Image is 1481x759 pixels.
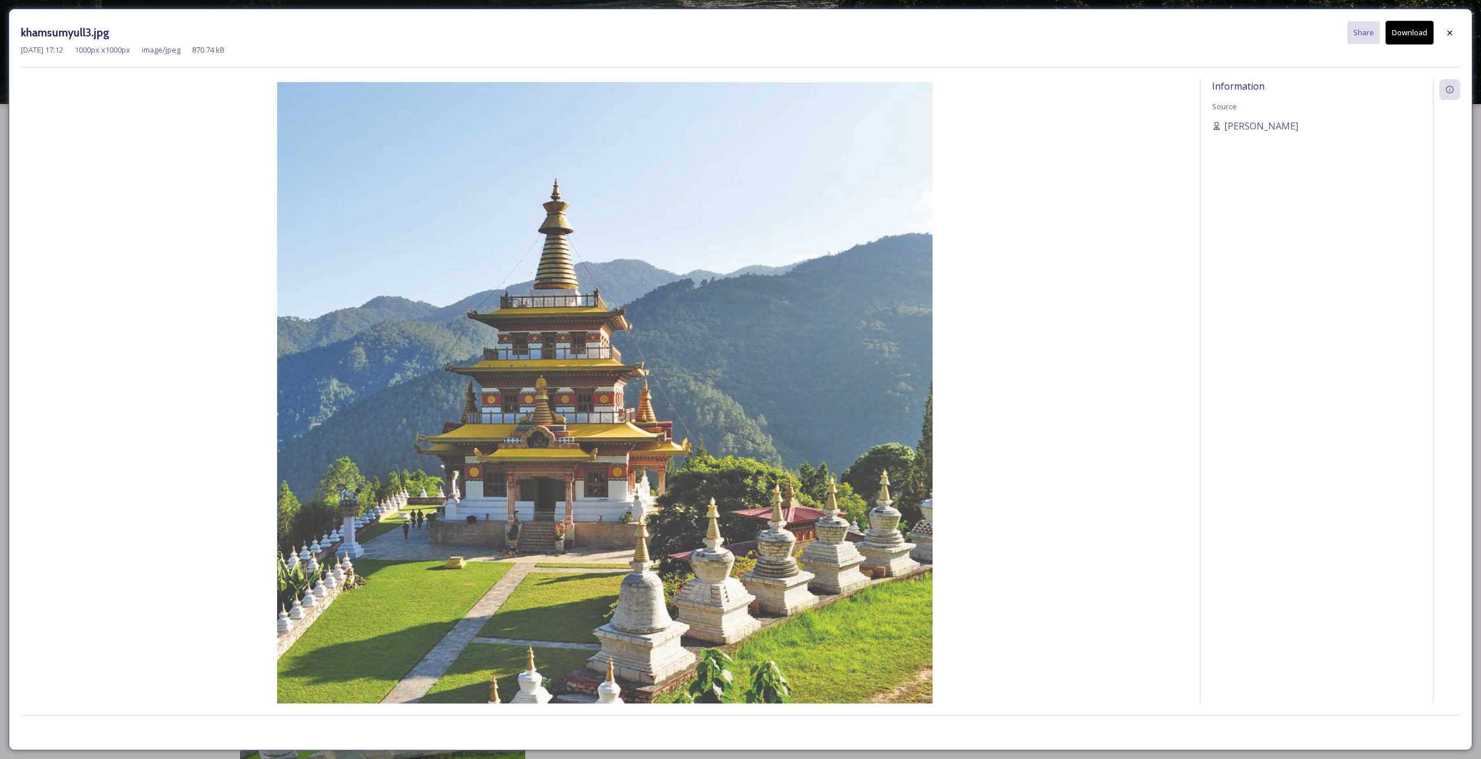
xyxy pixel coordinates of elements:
button: Download [1386,21,1434,45]
span: [PERSON_NAME] [1224,119,1298,133]
span: 1000 px x 1000 px [75,45,130,55]
button: Share [1347,21,1380,44]
span: Source [1212,101,1237,112]
span: 870.74 kB [192,45,224,55]
span: Information [1212,80,1265,92]
img: khamsumyull3.jpg [21,82,1188,737]
span: [DATE] 17:12 [21,45,63,55]
h3: khamsumyull3.jpg [21,24,109,41]
span: image/jpeg [142,45,180,55]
